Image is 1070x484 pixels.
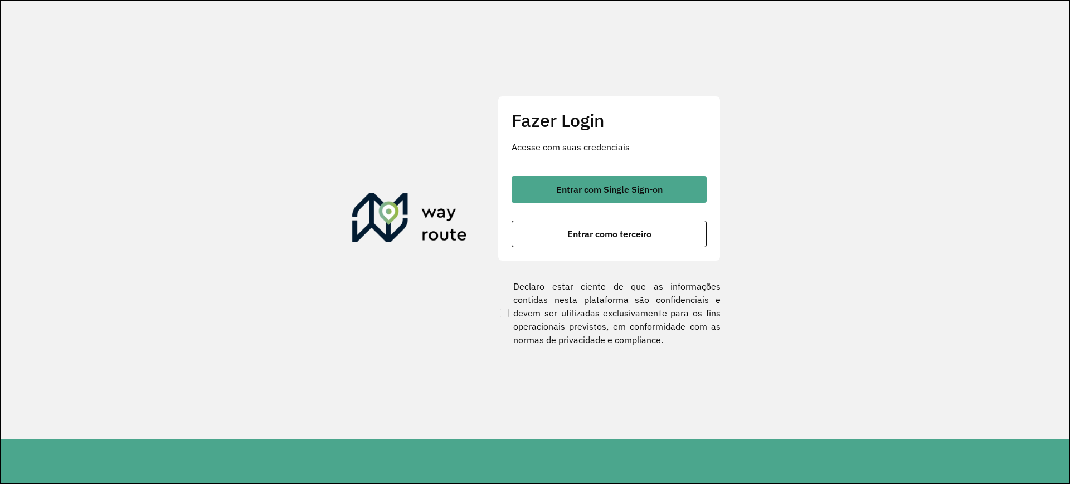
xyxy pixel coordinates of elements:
button: button [512,176,707,203]
img: Roteirizador AmbevTech [352,193,467,247]
button: button [512,221,707,247]
p: Acesse com suas credenciais [512,140,707,154]
h2: Fazer Login [512,110,707,131]
span: Entrar com Single Sign-on [556,185,663,194]
label: Declaro estar ciente de que as informações contidas nesta plataforma são confidenciais e devem se... [498,280,721,346]
span: Entrar como terceiro [567,229,651,238]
